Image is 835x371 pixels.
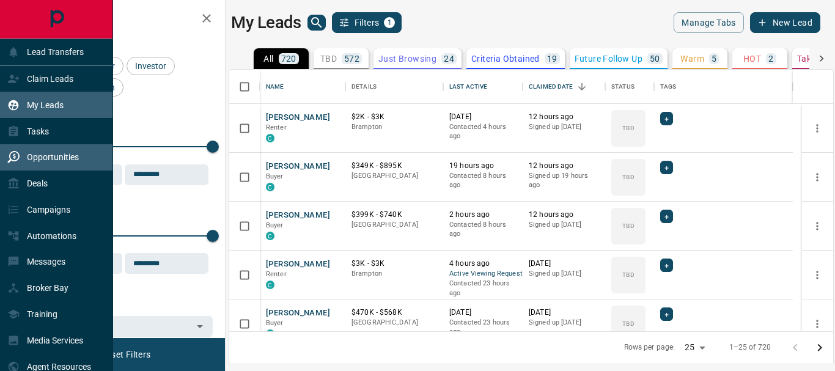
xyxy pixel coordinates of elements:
p: $470K - $568K [351,307,437,318]
p: [DATE] [449,307,517,318]
p: HOT [743,54,761,63]
p: 50 [650,54,660,63]
p: 19 hours ago [449,161,517,171]
p: [DATE] [449,112,517,122]
p: [GEOGRAPHIC_DATA] [351,171,437,181]
p: Just Browsing [378,54,436,63]
div: Status [611,70,635,104]
button: Open [191,318,208,335]
button: [PERSON_NAME] [266,210,330,221]
button: Filters1 [332,12,402,33]
span: Active Viewing Request [449,269,517,279]
span: + [664,308,669,320]
p: 2 [768,54,773,63]
button: more [808,168,826,186]
p: 12 hours ago [529,161,599,171]
p: [DATE] [529,307,599,318]
p: TBD [622,172,634,182]
h2: Filters [39,12,213,27]
button: Sort [573,78,590,95]
button: [PERSON_NAME] [266,307,330,319]
span: + [664,161,669,174]
p: [DATE] [529,259,599,269]
p: $3K - $3K [351,259,437,269]
div: Details [345,70,443,104]
div: + [660,307,673,321]
p: [GEOGRAPHIC_DATA] [351,220,437,230]
span: Buyer [266,221,284,229]
p: Contacted 8 hours ago [449,171,517,190]
span: Investor [131,61,171,71]
p: 2 hours ago [449,210,517,220]
div: Tags [654,70,793,104]
p: TBD [622,221,634,230]
p: Signed up 19 hours ago [529,171,599,190]
p: TBD [320,54,337,63]
span: + [664,210,669,222]
div: Last Active [449,70,487,104]
p: 4 hours ago [449,259,517,269]
div: condos.ca [266,134,274,142]
button: New Lead [750,12,820,33]
p: Criteria Obtained [471,54,540,63]
button: more [808,119,826,138]
p: Signed up [DATE] [529,318,599,328]
div: Details [351,70,377,104]
p: Signed up [DATE] [529,269,599,279]
p: Signed up [DATE] [529,122,599,132]
p: 24 [444,54,454,63]
p: $349K - $895K [351,161,437,171]
p: Contacted 8 hours ago [449,220,517,239]
p: 12 hours ago [529,210,599,220]
p: Warm [680,54,704,63]
p: TBD [622,123,634,133]
span: 1 [385,18,394,27]
p: 1–25 of 720 [729,342,771,353]
div: condos.ca [266,232,274,240]
p: 19 [547,54,557,63]
button: search button [307,15,326,31]
button: Manage Tabs [674,12,743,33]
p: TBD [622,319,634,328]
span: Renter [266,123,287,131]
p: 720 [281,54,296,63]
div: + [660,259,673,272]
p: $2K - $3K [351,112,437,122]
p: [GEOGRAPHIC_DATA] [351,318,437,328]
span: Buyer [266,172,284,180]
div: Claimed Date [529,70,573,104]
p: Brampton [351,122,437,132]
div: Name [266,70,284,104]
button: Go to next page [807,336,832,360]
div: + [660,210,673,223]
div: Investor [127,57,175,75]
div: condos.ca [266,281,274,289]
p: Future Follow Up [575,54,642,63]
p: Brampton [351,269,437,279]
p: 5 [712,54,716,63]
button: more [808,315,826,333]
p: 12 hours ago [529,112,599,122]
span: Buyer [266,319,284,327]
button: more [808,217,826,235]
p: $399K - $740K [351,210,437,220]
span: + [664,259,669,271]
div: 25 [680,339,709,356]
div: Tags [660,70,677,104]
button: [PERSON_NAME] [266,161,330,172]
div: Last Active [443,70,523,104]
button: more [808,266,826,284]
div: condos.ca [266,329,274,338]
div: Status [605,70,654,104]
p: Contacted 23 hours ago [449,279,517,298]
button: Reset Filters [93,344,158,365]
p: 572 [344,54,359,63]
h1: My Leads [231,13,301,32]
div: Claimed Date [523,70,605,104]
div: Name [260,70,345,104]
p: Rows per page: [624,342,675,353]
p: Signed up [DATE] [529,220,599,230]
span: Renter [266,270,287,278]
button: [PERSON_NAME] [266,112,330,123]
p: All [263,54,273,63]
